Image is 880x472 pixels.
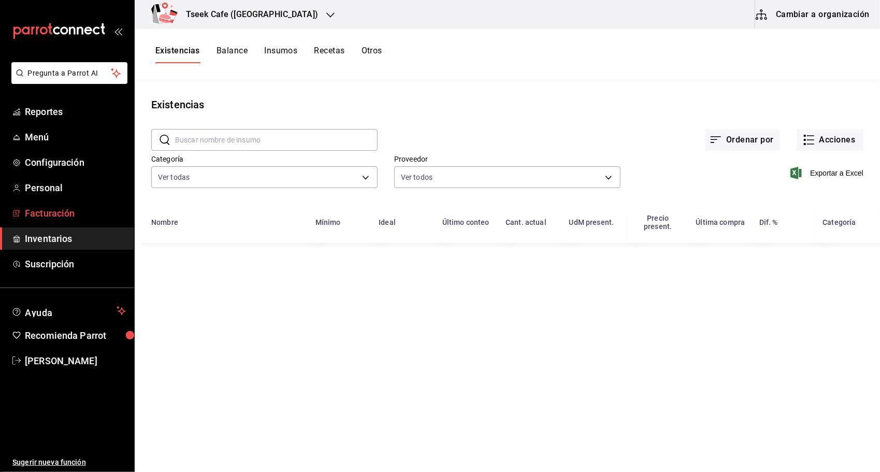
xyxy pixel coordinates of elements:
div: navigation tabs [155,46,382,63]
span: Reportes [25,105,126,119]
span: Menú [25,130,126,144]
button: Pregunta a Parrot AI [11,62,127,84]
div: Mínimo [315,218,341,226]
div: Existencias [151,97,204,112]
span: Recomienda Parrot [25,328,126,342]
button: Otros [362,46,382,63]
button: Ordenar por [705,129,780,151]
div: Último conteo [442,218,489,226]
span: Ayuda [25,305,112,317]
span: Configuración [25,155,126,169]
button: Recetas [314,46,344,63]
span: Sugerir nueva función [12,457,126,468]
label: Proveedor [394,156,621,163]
div: Categoría [823,218,856,226]
h3: Tseek Cafe ([GEOGRAPHIC_DATA]) [178,8,318,21]
div: Nombre [151,218,178,226]
span: Suscripción [25,257,126,271]
span: Inventarios [25,232,126,246]
div: Ideal [379,218,396,226]
div: Cant. actual [506,218,546,226]
input: Buscar nombre de insumo [175,130,378,150]
span: Ver todas [158,172,190,182]
span: [PERSON_NAME] [25,354,126,368]
button: Exportar a Excel [792,167,863,179]
a: Pregunta a Parrot AI [7,75,127,86]
span: Ver todos [401,172,432,182]
button: Acciones [797,129,863,151]
div: Precio present. [632,214,683,231]
span: Pregunta a Parrot AI [28,68,111,79]
div: UdM present. [569,218,614,226]
button: Insumos [264,46,297,63]
button: open_drawer_menu [114,27,122,35]
button: Balance [217,46,248,63]
label: Categoría [151,156,378,163]
button: Existencias [155,46,200,63]
div: Dif. % [759,218,778,226]
span: Personal [25,181,126,195]
div: Última compra [696,218,745,226]
span: Facturación [25,206,126,220]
